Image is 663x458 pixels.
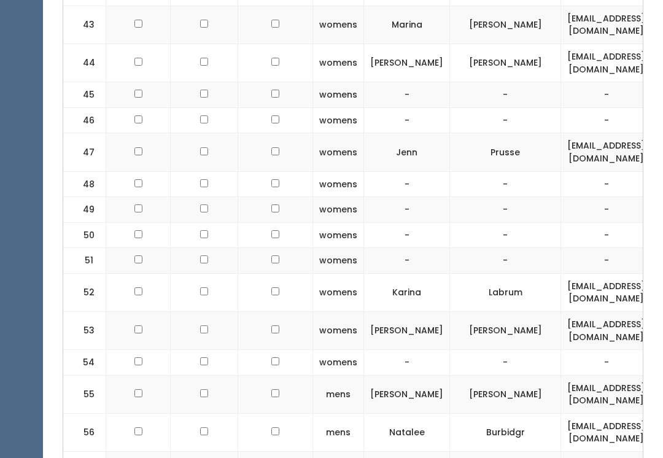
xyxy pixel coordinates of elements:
[561,171,652,197] td: -
[561,82,652,108] td: -
[561,197,652,223] td: -
[313,311,364,349] td: womens
[313,107,364,133] td: womens
[364,222,450,248] td: -
[364,248,450,274] td: -
[450,273,561,311] td: Labrum
[450,222,561,248] td: -
[450,107,561,133] td: -
[450,6,561,44] td: [PERSON_NAME]
[450,413,561,451] td: Burbidgr
[63,171,106,197] td: 48
[364,133,450,171] td: Jenn
[450,44,561,82] td: [PERSON_NAME]
[313,171,364,197] td: womens
[450,311,561,349] td: [PERSON_NAME]
[450,133,561,171] td: Prusse
[63,107,106,133] td: 46
[450,197,561,223] td: -
[313,375,364,413] td: mens
[63,248,106,274] td: 51
[313,197,364,223] td: womens
[63,197,106,223] td: 49
[313,222,364,248] td: womens
[561,375,652,413] td: [EMAIL_ADDRESS][DOMAIN_NAME]
[450,248,561,274] td: -
[561,248,652,274] td: -
[450,171,561,197] td: -
[364,197,450,223] td: -
[561,222,652,248] td: -
[313,133,364,171] td: womens
[561,6,652,44] td: [EMAIL_ADDRESS][DOMAIN_NAME]
[63,273,106,311] td: 52
[450,82,561,108] td: -
[561,350,652,376] td: -
[450,375,561,413] td: [PERSON_NAME]
[63,44,106,82] td: 44
[63,350,106,376] td: 54
[561,107,652,133] td: -
[561,311,652,349] td: [EMAIL_ADDRESS][DOMAIN_NAME]
[313,350,364,376] td: womens
[450,350,561,376] td: -
[63,311,106,349] td: 53
[364,413,450,451] td: Natalee
[313,44,364,82] td: womens
[63,82,106,108] td: 45
[313,413,364,451] td: mens
[313,82,364,108] td: womens
[364,273,450,311] td: Karina
[313,273,364,311] td: womens
[63,222,106,248] td: 50
[561,44,652,82] td: [EMAIL_ADDRESS][DOMAIN_NAME]
[63,375,106,413] td: 55
[364,107,450,133] td: -
[364,171,450,197] td: -
[364,82,450,108] td: -
[63,133,106,171] td: 47
[63,6,106,44] td: 43
[364,311,450,349] td: [PERSON_NAME]
[63,413,106,451] td: 56
[561,273,652,311] td: [EMAIL_ADDRESS][DOMAIN_NAME]
[364,350,450,376] td: -
[364,44,450,82] td: [PERSON_NAME]
[364,375,450,413] td: [PERSON_NAME]
[364,6,450,44] td: Marina
[313,248,364,274] td: womens
[561,413,652,451] td: [EMAIL_ADDRESS][DOMAIN_NAME]
[313,6,364,44] td: womens
[561,133,652,171] td: [EMAIL_ADDRESS][DOMAIN_NAME]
